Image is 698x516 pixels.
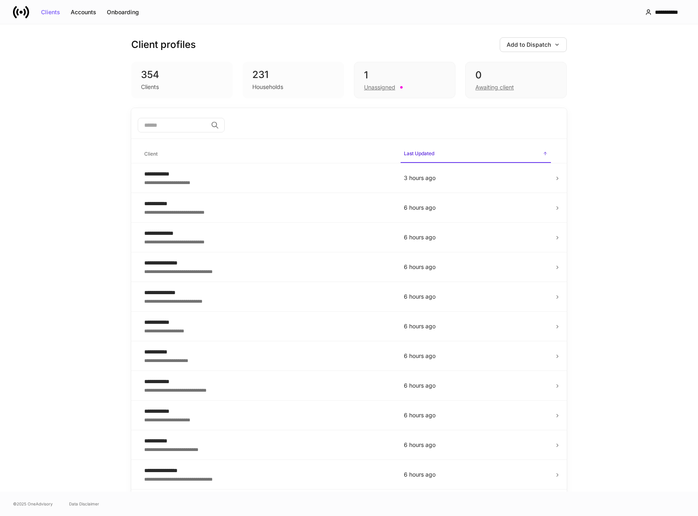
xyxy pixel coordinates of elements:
[69,501,99,507] a: Data Disclaimer
[404,204,548,212] p: 6 hours ago
[404,174,548,182] p: 3 hours ago
[364,69,445,82] div: 1
[141,83,159,91] div: Clients
[13,501,53,507] span: © 2025 OneAdvisory
[401,145,551,163] span: Last Updated
[141,68,223,81] div: 354
[475,69,557,82] div: 0
[252,68,334,81] div: 231
[475,83,514,91] div: Awaiting client
[102,6,144,19] button: Onboarding
[144,150,158,158] h6: Client
[404,441,548,449] p: 6 hours ago
[404,150,434,157] h6: Last Updated
[404,293,548,301] p: 6 hours ago
[354,62,455,98] div: 1Unassigned
[252,83,283,91] div: Households
[404,352,548,360] p: 6 hours ago
[500,37,567,52] button: Add to Dispatch
[41,9,60,15] div: Clients
[404,263,548,271] p: 6 hours ago
[364,83,395,91] div: Unassigned
[71,9,96,15] div: Accounts
[107,9,139,15] div: Onboarding
[507,42,560,48] div: Add to Dispatch
[404,233,548,241] p: 6 hours ago
[465,62,567,98] div: 0Awaiting client
[131,38,196,51] h3: Client profiles
[404,411,548,419] p: 6 hours ago
[65,6,102,19] button: Accounts
[404,470,548,479] p: 6 hours ago
[36,6,65,19] button: Clients
[141,146,394,163] span: Client
[404,322,548,330] p: 6 hours ago
[404,382,548,390] p: 6 hours ago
